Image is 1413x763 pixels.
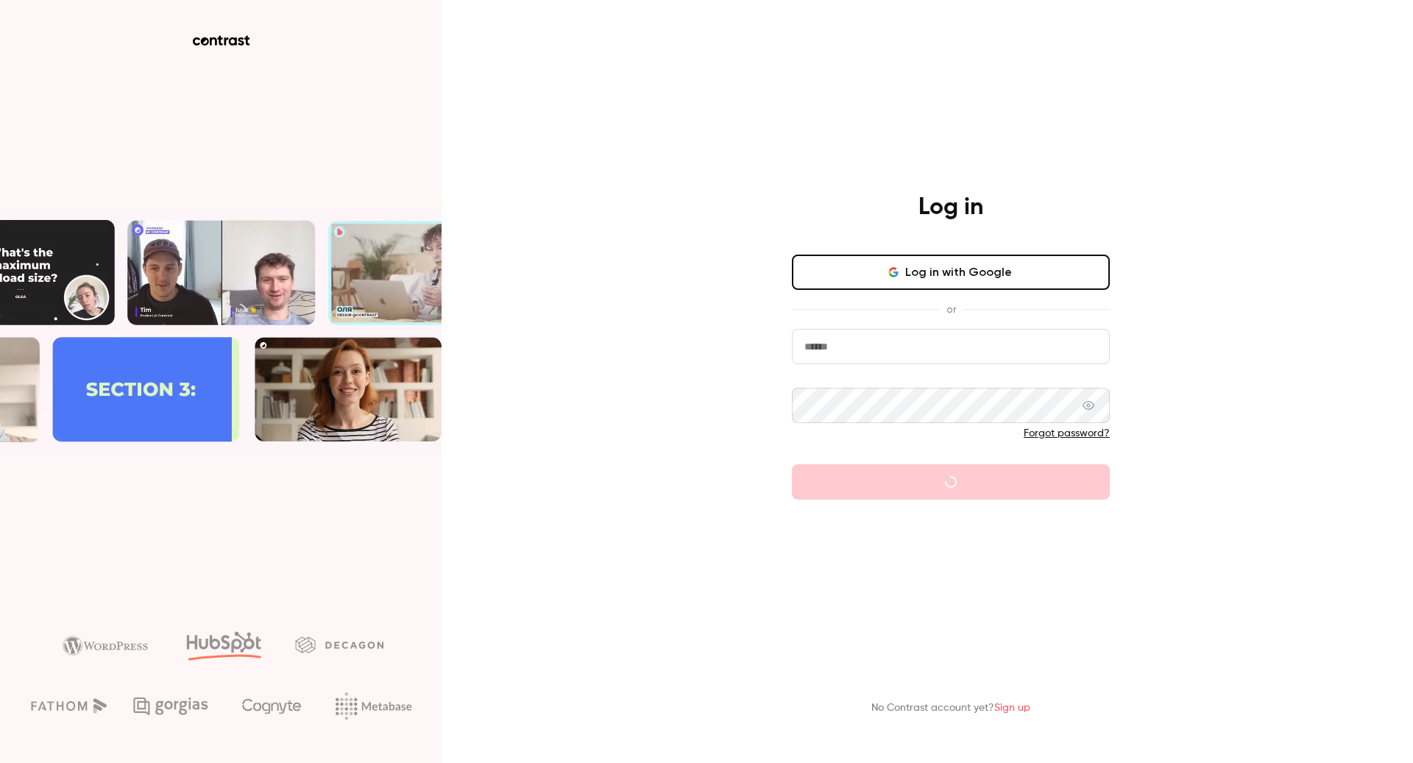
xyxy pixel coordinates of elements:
[871,700,1030,716] p: No Contrast account yet?
[792,255,1110,290] button: Log in with Google
[295,636,383,653] img: decagon
[1024,428,1110,439] a: Forgot password?
[918,193,983,222] h4: Log in
[994,703,1030,713] a: Sign up
[939,302,963,317] span: or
